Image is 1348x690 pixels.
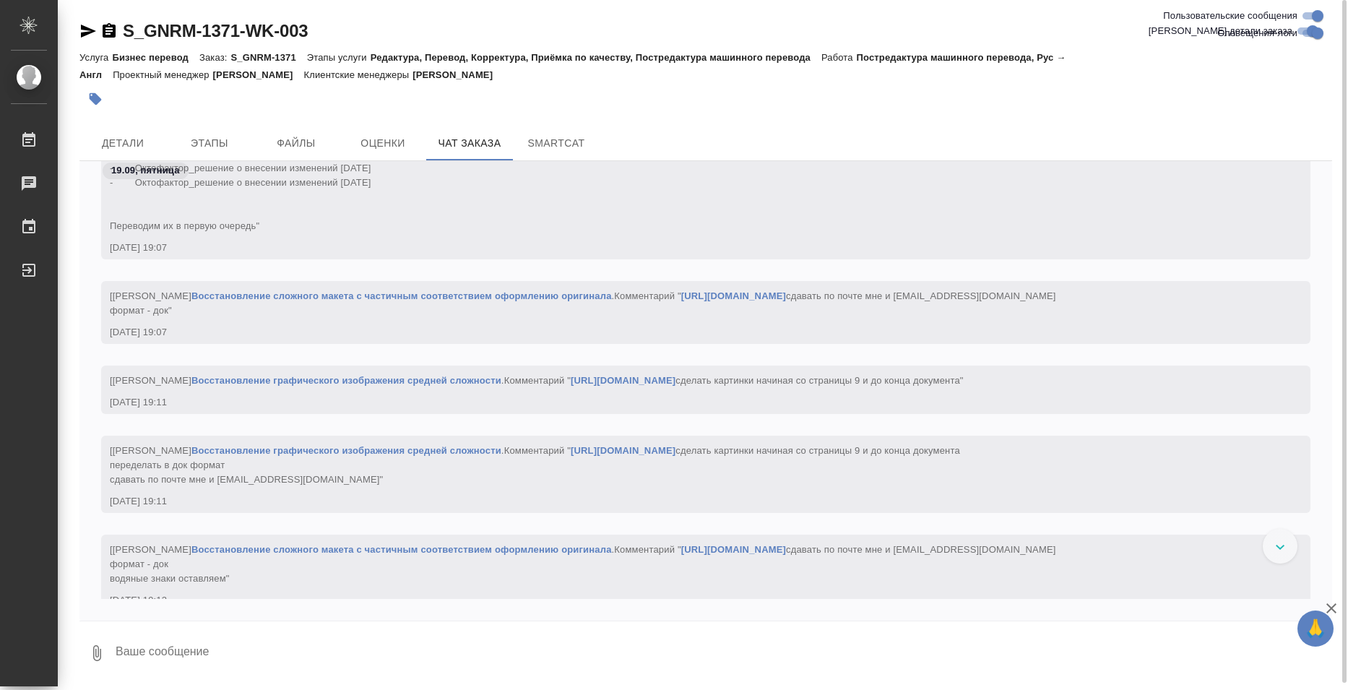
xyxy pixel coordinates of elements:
[348,134,418,152] span: Оценки
[304,69,413,80] p: Клиентские менеджеры
[1217,26,1297,40] span: Оповещения-логи
[110,375,964,386] span: [[PERSON_NAME] .
[110,445,960,485] span: [[PERSON_NAME] .
[435,134,504,152] span: Чат заказа
[307,52,371,63] p: Этапы услуги
[681,290,786,301] a: [URL][DOMAIN_NAME]
[110,290,1056,316] span: [[PERSON_NAME] .
[88,134,157,152] span: Детали
[110,494,1260,509] div: [DATE] 19:11
[110,544,1056,584] span: [[PERSON_NAME] .
[230,52,306,63] p: S_GNRM-1371
[371,52,821,63] p: Редактура, Перевод, Корректура, Приёмка по качеству, Постредактура машинного перевода
[123,21,308,40] a: S_GNRM-1371-WK-003
[213,69,304,80] p: [PERSON_NAME]
[79,22,97,40] button: Скопировать ссылку для ЯМессенджера
[110,325,1260,340] div: [DATE] 19:07
[100,22,118,40] button: Скопировать ссылку
[111,163,180,178] p: 19.09, пятница
[1149,24,1292,38] span: [PERSON_NAME] детали заказа
[175,134,244,152] span: Этапы
[571,375,675,386] a: [URL][DOMAIN_NAME]
[110,395,1260,410] div: [DATE] 19:11
[110,241,1260,255] div: [DATE] 19:07
[191,375,501,386] a: Восстановление графического изображения средней сложности
[112,52,199,63] p: Бизнес перевод
[79,52,112,63] p: Услуга
[79,83,111,115] button: Добавить тэг
[191,544,612,555] a: Восстановление сложного макета с частичным соответствием оформлению оригинала
[522,134,591,152] span: SmartCat
[1303,613,1328,644] span: 🙏
[191,290,612,301] a: Восстановление сложного макета с частичным соответствием оформлению оригинала
[571,445,675,456] a: [URL][DOMAIN_NAME]
[504,375,964,386] span: Комментарий " сделать картинки начиная со страницы 9 и до конца документа"
[412,69,504,80] p: [PERSON_NAME]
[110,445,960,485] span: Комментарий " сделать картинки начиная со страницы 9 и до конца документа переделать в док формат...
[110,593,1260,608] div: [DATE] 19:12
[681,544,786,555] a: [URL][DOMAIN_NAME]
[110,544,1056,584] span: Комментарий " сдавать по почте мне и [EMAIL_ADDRESS][DOMAIN_NAME] формат - док водяные знаки оста...
[113,69,212,80] p: Проектный менеджер
[199,52,230,63] p: Заказ:
[262,134,331,152] span: Файлы
[191,445,501,456] a: Восстановление графического изображения средней сложности
[1163,9,1297,23] span: Пользовательские сообщения
[1297,611,1334,647] button: 🙏
[821,52,857,63] p: Работа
